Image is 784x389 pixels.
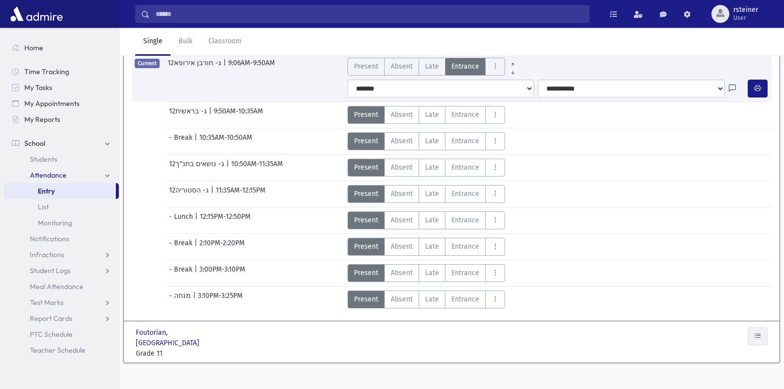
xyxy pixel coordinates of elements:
[425,241,439,252] span: Late
[135,28,171,56] a: Single
[4,231,119,247] a: Notifications
[38,202,49,211] span: List
[391,215,413,225] span: Absent
[38,187,55,195] span: Entry
[226,159,231,177] span: |
[354,294,378,304] span: Present
[169,291,193,308] span: - מנחה
[198,291,243,308] span: 3:10PM-3:25PM
[4,96,119,111] a: My Appointments
[4,263,119,279] a: Student Logs
[200,28,250,56] a: Classroom
[30,330,73,339] span: PTC Schedule
[425,136,439,146] span: Late
[194,238,199,256] span: |
[354,109,378,120] span: Present
[4,310,119,326] a: Report Cards
[451,268,479,278] span: Entrance
[391,268,413,278] span: Absent
[231,159,283,177] span: 10:50AM-11:35AM
[425,61,439,72] span: Late
[354,215,378,225] span: Present
[24,43,43,52] span: Home
[30,171,67,180] span: Attendance
[425,268,439,278] span: Late
[391,241,413,252] span: Absent
[354,189,378,199] span: Present
[150,5,589,23] input: Search
[4,247,119,263] a: Infractions
[451,294,479,304] span: Entrance
[391,61,413,72] span: Absent
[733,14,758,22] span: User
[425,109,439,120] span: Late
[30,234,69,243] span: Notifications
[199,238,245,256] span: 2:10PM-2:20PM
[4,151,119,167] a: Students
[169,106,209,124] span: 12ג- בראשית
[135,59,160,68] span: Current
[354,136,378,146] span: Present
[348,264,505,282] div: AttTypes
[4,183,116,199] a: Entry
[4,167,119,183] a: Attendance
[30,282,84,291] span: Meal Attendance
[4,215,119,231] a: Monitoring
[348,159,505,177] div: AttTypes
[30,314,72,323] span: Report Cards
[30,346,86,355] span: Teacher Schedule
[354,241,378,252] span: Present
[169,264,194,282] span: - Break
[214,106,263,124] span: 9:50AM-10:35AM
[24,115,60,124] span: My Reports
[169,238,194,256] span: - Break
[169,132,194,150] span: - Break
[8,4,65,24] img: AdmirePro
[169,211,195,229] span: - Lunch
[168,58,223,76] span: 12ג- חורבן אירופא
[136,348,233,359] span: Grade 11
[425,189,439,199] span: Late
[4,199,119,215] a: List
[199,264,245,282] span: 3:00PM-3:10PM
[24,139,45,148] span: School
[30,266,71,275] span: Student Logs
[451,162,479,173] span: Entrance
[223,58,228,76] span: |
[24,83,52,92] span: My Tasks
[451,136,479,146] span: Entrance
[391,109,413,120] span: Absent
[348,211,505,229] div: AttTypes
[425,294,439,304] span: Late
[169,159,226,177] span: 12ג- נושאים בתנ"ך
[228,58,275,76] span: 9:06AM-9:50AM
[354,268,378,278] span: Present
[348,58,521,76] div: AttTypes
[451,109,479,120] span: Entrance
[354,162,378,173] span: Present
[348,291,505,308] div: AttTypes
[391,136,413,146] span: Absent
[194,132,199,150] span: |
[391,294,413,304] span: Absent
[171,28,200,56] a: Bulk
[30,155,57,164] span: Students
[200,211,251,229] span: 12:15PM-12:50PM
[4,326,119,342] a: PTC Schedule
[38,218,72,227] span: Monitoring
[4,279,119,294] a: Meal Attendance
[391,189,413,199] span: Absent
[169,185,211,203] span: 12ג- הסטוריה
[193,291,198,308] span: |
[348,238,505,256] div: AttTypes
[451,241,479,252] span: Entrance
[733,6,758,14] span: rsteiner
[4,80,119,96] a: My Tasks
[505,66,521,74] a: All Later
[4,64,119,80] a: Time Tracking
[4,342,119,358] a: Teacher Schedule
[30,250,64,259] span: Infractions
[348,106,505,124] div: AttTypes
[209,106,214,124] span: |
[451,189,479,199] span: Entrance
